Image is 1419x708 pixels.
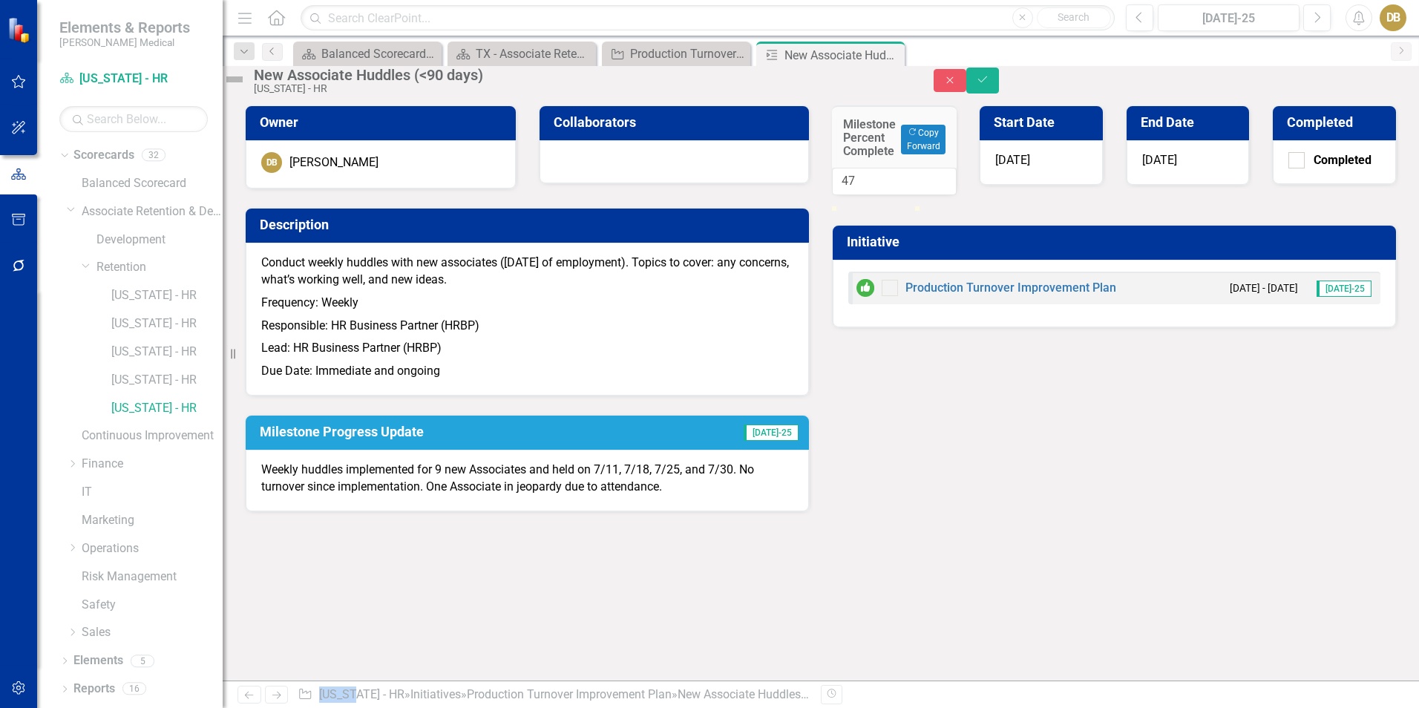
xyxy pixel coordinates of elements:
[260,115,507,130] h3: Owner
[856,279,874,297] img: On or Above Target
[254,67,904,83] div: New Associate Huddles (<90 days)
[1142,153,1177,167] span: [DATE]
[476,45,592,63] div: TX - Associate Retention
[111,400,223,417] a: [US_STATE] - HR
[131,655,154,667] div: 5
[96,232,223,249] a: Development
[784,46,901,65] div: New Associate Huddles (<90 days)
[260,217,800,232] h3: Description
[905,281,1116,295] a: Production Turnover Improvement Plan
[59,106,208,132] input: Search Below...
[96,259,223,276] a: Retention
[82,484,223,501] a: IT
[111,372,223,389] a: [US_STATE] - HR
[678,687,859,701] div: New Associate Huddles (<90 days)
[7,17,33,43] img: ClearPoint Strategy
[223,68,246,91] img: Not Defined
[994,115,1094,130] h3: Start Date
[111,287,223,304] a: [US_STATE] - HR
[451,45,592,63] a: TX - Associate Retention
[82,624,223,641] a: Sales
[261,337,793,360] p: Lead: HR Business Partner (HRBP)
[261,360,793,380] p: Due Date: Immediate and ongoing
[901,125,945,154] button: Copy Forward
[995,153,1030,167] span: [DATE]
[82,512,223,529] a: Marketing
[261,292,793,315] p: Frequency: Weekly
[59,71,208,88] a: [US_STATE] - HR
[142,149,166,162] div: 32
[606,45,747,63] a: Production Turnover Improvement Plan
[82,568,223,586] a: Risk Management
[261,152,282,173] div: DB
[261,462,793,496] p: Weekly huddles implemented for 9 new Associates and held on 7/11, 7/18, 7/25, and 7/30. No turnov...
[59,36,190,48] small: [PERSON_NAME] Medical
[301,5,1115,31] input: Search ClearPoint...
[319,687,404,701] a: [US_STATE] - HR
[82,427,223,445] a: Continuous Improvement
[1058,11,1089,23] span: Search
[843,118,901,157] h3: Milestone Percent Complete
[261,315,793,338] p: Responsible: HR Business Partner (HRBP)
[467,687,672,701] a: Production Turnover Improvement Plan
[261,255,793,292] p: Conduct weekly huddles with new associates ([DATE] of employment). Topics to cover: any concerns,...
[289,154,378,171] div: [PERSON_NAME]
[111,315,223,332] a: [US_STATE] - HR
[122,683,146,695] div: 16
[1158,4,1300,31] button: [DATE]-25
[630,45,747,63] div: Production Turnover Improvement Plan
[1287,115,1387,130] h3: Completed
[82,540,223,557] a: Operations
[1163,10,1294,27] div: [DATE]-25
[744,425,799,441] span: [DATE]-25
[321,45,438,63] div: Balanced Scorecard Welcome Page
[82,597,223,614] a: Safety
[111,344,223,361] a: [US_STATE] - HR
[254,83,904,94] div: [US_STATE] - HR
[73,652,123,669] a: Elements
[59,19,190,36] span: Elements & Reports
[1230,281,1298,295] small: [DATE] - [DATE]
[73,147,134,164] a: Scorecards
[82,175,223,192] a: Balanced Scorecard
[1317,281,1372,297] span: [DATE]-25
[554,115,801,130] h3: Collaborators
[1380,4,1406,31] button: DB
[298,686,810,704] div: » » »
[410,687,461,701] a: Initiatives
[82,203,223,220] a: Associate Retention & Development
[297,45,438,63] a: Balanced Scorecard Welcome Page
[73,681,115,698] a: Reports
[1141,115,1241,130] h3: End Date
[847,235,1387,249] h3: Initiative
[82,456,223,473] a: Finance
[260,425,662,439] h3: Milestone Progress Update
[1037,7,1111,28] button: Search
